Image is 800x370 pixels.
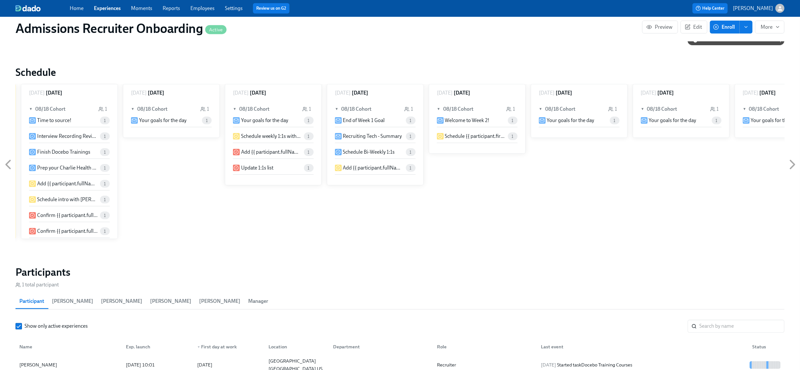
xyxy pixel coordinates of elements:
[100,134,110,139] span: 1
[200,106,209,113] div: 1
[17,343,121,351] div: Name
[443,106,473,113] h6: 08/18 Cohort
[98,106,107,113] div: 1
[733,4,785,13] button: [PERSON_NAME]
[37,180,97,187] p: Add {{ participant.fullName }} to Sourcing Power Hour
[233,89,248,97] p: [DATE]
[406,134,416,139] span: 1
[123,361,192,369] div: [DATE] 10:01
[37,164,97,171] p: Prep your Charlie Health Pitch
[556,89,572,97] h6: [DATE]
[750,343,783,351] div: Status
[649,117,696,124] p: Your goals for the day
[29,106,34,113] span: ▼
[710,106,719,113] div: 1
[131,106,136,113] span: ▼
[266,343,328,351] div: Location
[197,361,212,369] div: [DATE]
[743,106,747,113] span: ▼
[714,24,735,30] span: Enroll
[29,89,45,97] p: [DATE]
[406,166,416,170] span: 1
[241,117,289,124] p: Your goals for the day
[202,118,212,123] span: 1
[100,213,110,218] span: 1
[749,106,779,113] h6: 08/18 Cohort
[304,166,314,170] span: 1
[699,320,785,333] input: Search by name
[610,118,620,123] span: 1
[241,149,301,156] p: Add {{ participant.fullName }} to round [PERSON_NAME]
[547,117,594,124] p: Your goals for the day
[17,361,121,369] div: [PERSON_NAME]
[693,3,728,14] button: Help Center
[131,5,152,11] a: Moments
[192,341,263,354] div: ▼First day at work
[199,297,240,306] span: [PERSON_NAME]
[647,106,677,113] h6: 08/18 Cohort
[37,212,97,219] p: Confirm {{ participant.fullName }} meetings adds
[35,106,66,113] h6: 08/18 Cohort
[239,106,269,113] h6: 08/18 Cohort
[545,106,575,113] h6: 08/18 Cohort
[241,133,301,140] p: Schedule weekly 1:1s with {{ participant.fullName }}
[437,106,441,113] span: ▼
[335,106,339,113] span: ▼
[508,118,518,123] span: 1
[131,89,147,97] p: [DATE]
[52,297,93,306] span: [PERSON_NAME]
[100,150,110,155] span: 1
[100,118,110,123] span: 1
[541,362,556,368] span: [DATE]
[538,361,747,369] div: Started task Docebo Training Courses
[539,89,554,97] p: [DATE]
[445,133,505,140] p: Schedule {{ participant.firstName }}'s intro with [PERSON_NAME]
[256,5,286,12] a: Review us on G2
[352,89,368,97] h6: [DATE]
[304,118,314,123] span: 1
[710,21,740,34] button: Enroll
[241,164,274,171] p: Update 1:1s list
[743,89,758,97] p: [DATE]
[755,21,785,34] button: More
[538,343,747,351] div: Last event
[100,166,110,170] span: 1
[37,228,97,235] p: Confirm {{ participant.fullName }}'s tech access
[740,21,753,34] button: enroll
[343,133,402,140] p: Recruiting Tech - Summary
[250,89,266,97] h6: [DATE]
[15,266,785,279] h2: Participants
[437,89,452,97] p: [DATE]
[46,89,62,97] h6: [DATE]
[37,196,97,203] p: Schedule intro with [PERSON_NAME] and {{ participant.fullName }}
[681,21,707,34] button: Edit
[648,24,673,30] span: Preview
[608,106,617,113] div: 1
[761,24,779,30] span: More
[712,118,722,123] span: 1
[253,3,289,14] button: Review us on G2
[70,5,84,11] a: Home
[15,21,227,36] h1: Admissions Recruiter Onboarding
[190,5,215,11] a: Employees
[331,343,432,351] div: Department
[233,106,238,113] span: ▼
[445,117,490,124] p: Welcome to Week 2!
[137,106,167,113] h6: 08/18 Cohort
[25,323,88,330] span: Show only active experiences
[539,106,543,113] span: ▼
[696,5,724,12] span: Help Center
[686,24,702,30] span: Edit
[263,341,328,354] div: Location
[15,66,785,79] h2: Schedule
[15,5,41,12] img: dado
[641,106,645,113] span: ▼
[304,150,314,155] span: 1
[19,297,44,306] span: Participant
[101,297,142,306] span: [PERSON_NAME]
[536,341,747,354] div: Last event
[335,89,350,97] p: [DATE]
[454,89,470,97] h6: [DATE]
[760,89,776,97] h6: [DATE]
